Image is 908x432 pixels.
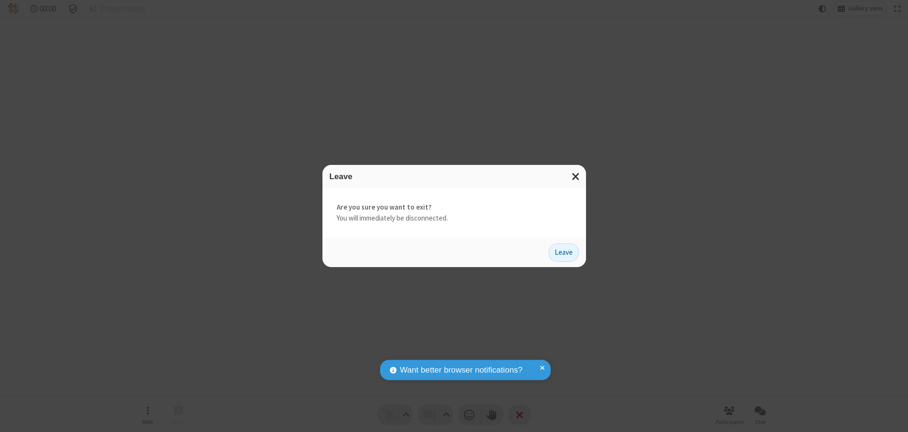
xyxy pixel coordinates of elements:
div: You will immediately be disconnected. [322,188,586,238]
strong: Are you sure you want to exit? [337,202,572,213]
h3: Leave [330,172,579,181]
button: Leave [549,243,579,262]
span: Want better browser notifications? [400,364,522,376]
button: Close modal [566,165,586,188]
